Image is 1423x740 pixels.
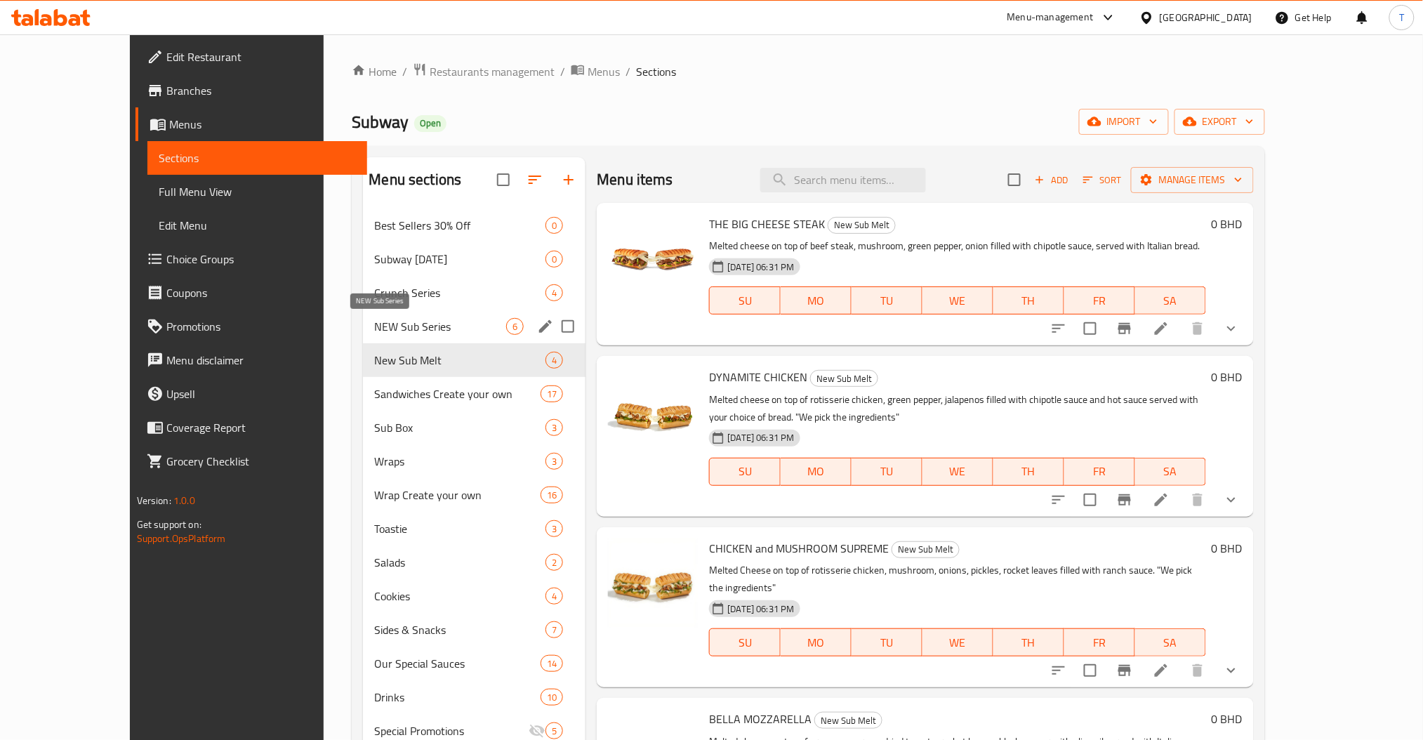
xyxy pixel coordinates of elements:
svg: Show Choices [1223,662,1240,679]
div: items [506,318,524,335]
div: Wrap Create your own16 [363,478,585,512]
span: FR [1070,291,1130,311]
span: Sides & Snacks [374,621,545,638]
span: Promotions [166,318,357,335]
span: FR [1070,633,1130,653]
span: Sub Box [374,419,545,436]
span: Restaurants management [430,63,555,80]
img: CHICKEN and MUSHROOM SUPREME [608,539,698,628]
span: Toastie [374,520,545,537]
button: WE [922,286,993,315]
button: FR [1064,286,1135,315]
div: Crunch Series4 [363,276,585,310]
span: SA [1141,633,1200,653]
span: TU [857,633,917,653]
button: sort-choices [1042,312,1075,345]
h2: Menu items [597,169,673,190]
span: Our Special Sauces [374,655,541,672]
span: Select to update [1075,314,1105,343]
span: New Sub Melt [815,713,882,729]
div: Toastie3 [363,512,585,546]
span: 5 [546,725,562,738]
a: Home [352,63,397,80]
div: Best Sellers 30% Off0 [363,209,585,242]
span: 3 [546,522,562,536]
span: TU [857,461,917,482]
span: Select section [1000,165,1029,194]
a: Edit menu item [1153,662,1170,679]
span: 1.0.0 [174,491,196,510]
p: Melted cheese on top of beef steak, mushroom, green pepper, onion filled with chipotle sauce, ser... [709,237,1205,255]
div: items [545,251,563,267]
span: THE BIG CHEESE STEAK [709,213,825,234]
span: Menu disclaimer [166,352,357,369]
div: items [545,352,563,369]
span: Wrap Create your own [374,487,541,503]
span: Menus [169,116,357,133]
span: Sort [1083,172,1122,188]
span: import [1090,113,1158,131]
div: Sub Box3 [363,411,585,444]
button: WE [922,458,993,486]
div: New Sub Melt4 [363,343,585,377]
div: items [541,385,563,402]
button: TH [993,458,1064,486]
span: Menus [588,63,620,80]
div: New Sub Melt [374,352,545,369]
span: Grocery Checklist [166,453,357,470]
a: Choice Groups [135,242,368,276]
span: DYNAMITE CHICKEN [709,366,807,388]
span: WE [928,633,988,653]
span: Sections [159,150,357,166]
button: SU [709,628,781,656]
span: [DATE] 06:31 PM [722,431,800,444]
div: items [545,284,563,301]
span: CHICKEN and MUSHROOM SUPREME [709,538,889,559]
span: SA [1141,291,1200,311]
button: WE [922,628,993,656]
span: SA [1141,461,1200,482]
div: New Sub Melt [828,217,896,234]
button: SA [1135,628,1206,656]
p: Melted cheese on top of rotisserie chicken, green pepper, jalapenos filled with chipotle sauce an... [709,391,1205,426]
h6: 0 BHD [1212,709,1243,729]
div: items [541,655,563,672]
button: SU [709,286,781,315]
span: [DATE] 06:31 PM [722,602,800,616]
span: Special Promotions [374,722,529,739]
div: items [545,588,563,604]
div: New Sub Melt [892,541,960,558]
span: BELLA MOZZARELLA [709,708,812,729]
a: Menu disclaimer [135,343,368,377]
button: import [1079,109,1169,135]
span: WE [928,291,988,311]
span: Version: [137,491,171,510]
div: Sandwiches Create your own17 [363,377,585,411]
a: Coverage Report [135,411,368,444]
span: SU [715,633,775,653]
button: Branch-specific-item [1108,654,1141,687]
span: New Sub Melt [828,217,895,233]
button: SU [709,458,781,486]
span: 0 [546,219,562,232]
span: Select all sections [489,165,518,194]
button: delete [1181,654,1214,687]
span: Sort sections [518,163,552,197]
span: Subway [352,106,409,138]
span: Select to update [1075,656,1105,685]
button: Branch-specific-item [1108,483,1141,517]
a: Upsell [135,377,368,411]
div: items [545,722,563,739]
div: Sides & Snacks7 [363,613,585,647]
span: 17 [541,388,562,401]
img: DYNAMITE CHICKEN [608,367,698,457]
button: Sort [1080,169,1125,191]
input: search [760,168,926,192]
p: Melted Cheese on top of rotisserie chicken, mushroom, onions, pickles, rocket leaves filled with ... [709,562,1205,597]
span: Best Sellers 30% Off [374,217,545,234]
div: Drinks [374,689,541,706]
span: TH [999,461,1059,482]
